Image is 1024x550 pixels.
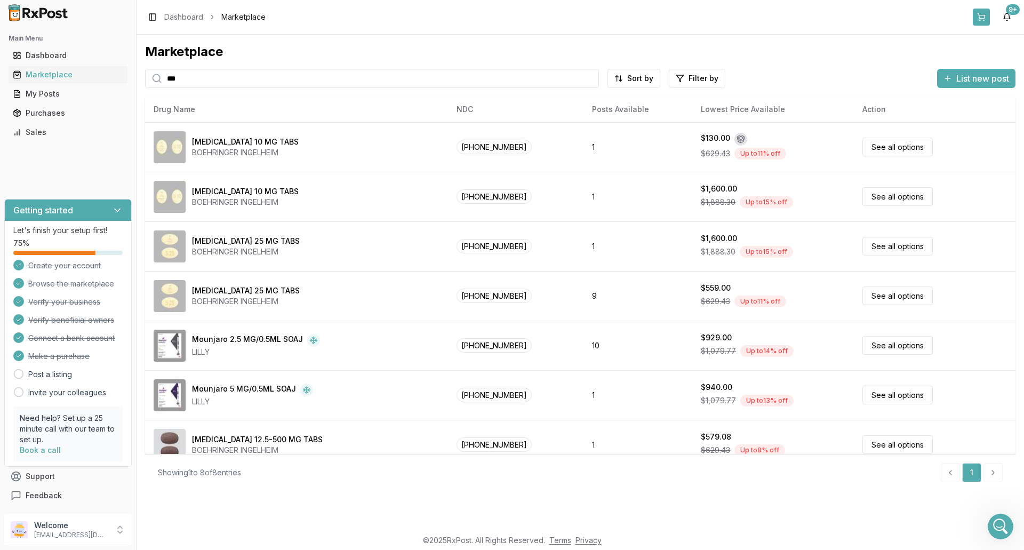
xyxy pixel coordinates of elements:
[9,65,127,84] a: Marketplace
[154,429,186,461] img: Synjardy 12.5-500 MG TABS
[46,297,205,321] div: need one more Mounjaro7.5mg/0.5ml
[941,463,1003,482] nav: pagination
[53,214,196,225] div: Fax [PHONE_NUMBER]
[583,370,692,420] td: 1
[13,108,123,118] div: Purchases
[53,230,184,238] a: [EMAIL_ADDRESS][DOMAIN_NAME]
[740,395,794,406] div: Up to 13 % off
[53,151,139,160] b: Greenway Pharmacy
[192,137,299,147] div: [MEDICAL_DATA] 10 MG TABS
[17,37,166,69] div: I was able to get everything just waiting on the [MEDICAL_DATA] then i will call to have you submit
[164,12,266,22] nav: breadcrumb
[154,230,186,262] img: Jardiance 25 MG TABS
[187,4,206,23] div: Close
[669,69,725,88] button: Filter by
[583,172,692,221] td: 1
[53,198,196,209] div: Office [PHONE_NUMBER]
[607,69,660,88] button: Sort by
[988,514,1013,539] iframe: Intercom live chat
[167,4,187,25] button: Home
[9,31,175,75] div: I was able to get everything just waiting on the [MEDICAL_DATA] then i will call to have you submit
[1006,4,1020,15] div: 9+
[862,237,933,256] a: See all options
[689,73,718,84] span: Filter by
[457,289,532,303] span: [PHONE_NUMBER]
[583,97,692,122] th: Posts Available
[692,97,854,122] th: Lowest Price Available
[192,147,299,158] div: BOEHRINGER INGELHEIM
[13,238,29,249] span: 75 %
[448,97,583,122] th: NDC
[734,148,786,160] div: Up to 11 % off
[457,239,532,253] span: [PHONE_NUMBER]
[701,283,731,293] div: $559.00
[192,434,323,445] div: [MEDICAL_DATA] 12.5-500 MG TABS
[154,131,186,163] img: Jardiance 10 MG TABS
[13,204,73,217] h3: Getting started
[192,186,299,197] div: [MEDICAL_DATA] 10 MG TABS
[53,182,196,193] div: [GEOGRAPHIC_DATA]
[51,349,59,358] button: Upload attachment
[575,536,602,545] a: Privacy
[701,382,732,393] div: $940.00
[862,286,933,305] a: See all options
[701,197,735,208] span: $1,888.30
[701,346,736,356] span: $1,079.77
[192,384,296,396] div: Mounjaro 5 MG/0.5ML SOAJ
[20,445,61,455] a: Book a call
[17,261,166,282] div: Everything i was able to find is in your cart please review
[701,184,737,194] div: $1,600.00
[53,166,196,177] div: [STREET_ADDRESS]
[221,12,266,22] span: Marketplace
[192,285,300,296] div: [MEDICAL_DATA] 25 MG TABS
[701,246,735,257] span: $1,888.30
[192,445,323,456] div: BOEHRINGER INGELHEIM
[34,531,108,539] p: [EMAIL_ADDRESS][DOMAIN_NAME]
[52,5,121,13] h1: [PERSON_NAME]
[734,444,785,456] div: Up to 8 % off
[701,332,732,343] div: $929.00
[13,225,123,236] p: Let's finish your setup first!
[854,97,1015,122] th: Action
[4,4,73,21] img: RxPost Logo
[862,386,933,404] a: See all options
[4,105,132,122] button: Purchases
[55,304,196,314] div: need one more Mounjaro7.5mg/0.5ml
[4,467,132,486] button: Support
[9,255,175,289] div: Everything i was able to find is in your cart please review
[583,122,692,172] td: 1
[4,66,132,83] button: Marketplace
[457,388,532,402] span: [PHONE_NUMBER]
[9,123,127,142] a: Sales
[862,187,933,206] a: See all options
[937,69,1015,88] button: List new post
[145,97,448,122] th: Drug Name
[4,85,132,102] button: My Posts
[998,9,1015,26] button: 9+
[28,278,114,289] span: Browse the marketplace
[701,133,730,146] div: $130.00
[9,34,127,43] h2: Main Menu
[145,43,1015,60] div: Marketplace
[956,72,1009,85] span: List new post
[583,271,692,321] td: 9
[701,432,731,442] div: $579.08
[26,490,62,501] span: Feedback
[740,246,793,258] div: Up to 15 % off
[9,83,205,254] div: JEFFREY says…
[53,90,196,100] div: AWESOME ty
[937,74,1015,85] a: List new post
[192,236,300,246] div: [MEDICAL_DATA] 25 MG TABS
[192,197,299,208] div: BOEHRINGER INGELHEIM
[28,297,100,307] span: Verify your business
[9,255,205,297] div: Manuel says…
[701,233,737,244] div: $1,600.00
[734,296,786,307] div: Up to 11 % off
[52,13,99,24] p: Active [DATE]
[192,347,320,357] div: LILLY
[862,336,933,355] a: See all options
[192,246,300,257] div: BOEHRINGER INGELHEIM
[34,520,108,531] p: Welcome
[192,334,303,347] div: Mounjaro 2.5 MG/0.5ML SOAJ
[9,327,204,345] textarea: Message…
